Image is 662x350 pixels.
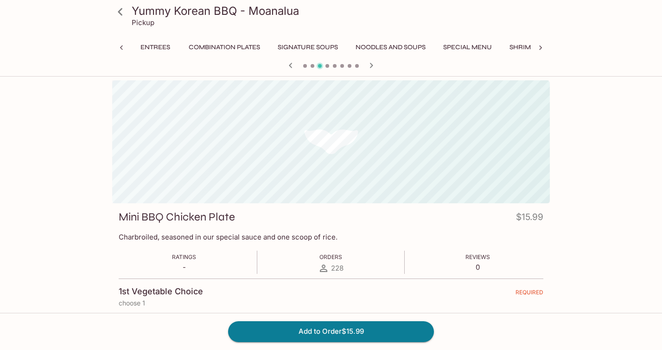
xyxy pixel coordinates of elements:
[438,41,497,54] button: Special Menu
[112,80,550,203] div: Mini BBQ Chicken Plate
[228,321,434,342] button: Add to Order$15.99
[350,41,431,54] button: Noodles and Soups
[331,264,344,272] span: 228
[132,18,154,27] p: Pickup
[119,299,543,307] p: choose 1
[504,41,571,54] button: Shrimp Combos
[516,289,543,299] span: REQUIRED
[172,263,196,272] p: -
[319,253,342,260] span: Orders
[184,41,265,54] button: Combination Plates
[119,233,543,241] p: Charbroiled, seasoned in our special sauce and one scoop of rice.
[134,41,176,54] button: Entrees
[465,263,490,272] p: 0
[119,286,203,297] h4: 1st Vegetable Choice
[119,210,235,224] h3: Mini BBQ Chicken Plate
[516,210,543,228] h4: $15.99
[273,41,343,54] button: Signature Soups
[132,4,546,18] h3: Yummy Korean BBQ - Moanalua
[465,253,490,260] span: Reviews
[172,253,196,260] span: Ratings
